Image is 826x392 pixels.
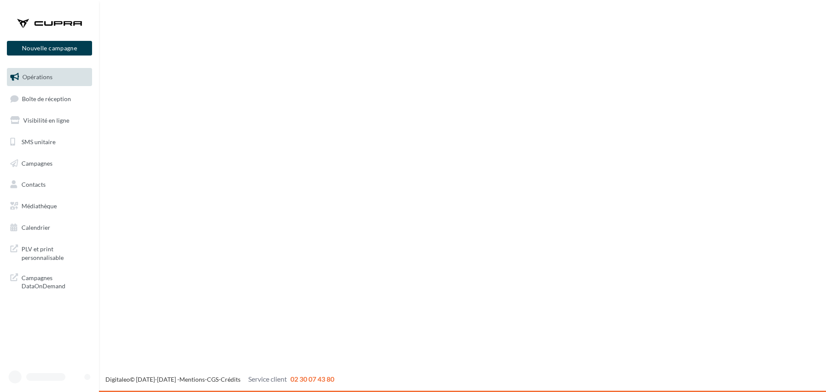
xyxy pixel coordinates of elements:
[221,376,240,383] a: Crédits
[22,95,71,102] span: Boîte de réception
[5,154,94,173] a: Campagnes
[105,376,130,383] a: Digitaleo
[22,159,52,167] span: Campagnes
[290,375,334,383] span: 02 30 07 43 80
[22,272,89,290] span: Campagnes DataOnDemand
[7,41,92,56] button: Nouvelle campagne
[5,90,94,108] a: Boîte de réception
[248,375,287,383] span: Service client
[23,117,69,124] span: Visibilité en ligne
[5,269,94,294] a: Campagnes DataOnDemand
[5,68,94,86] a: Opérations
[5,197,94,215] a: Médiathèque
[22,181,46,188] span: Contacts
[22,224,50,231] span: Calendrier
[5,219,94,237] a: Calendrier
[22,243,89,262] span: PLV et print personnalisable
[5,176,94,194] a: Contacts
[22,138,55,145] span: SMS unitaire
[207,376,219,383] a: CGS
[22,202,57,210] span: Médiathèque
[179,376,205,383] a: Mentions
[5,133,94,151] a: SMS unitaire
[5,111,94,130] a: Visibilité en ligne
[105,376,334,383] span: © [DATE]-[DATE] - - -
[5,240,94,265] a: PLV et print personnalisable
[22,73,52,80] span: Opérations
